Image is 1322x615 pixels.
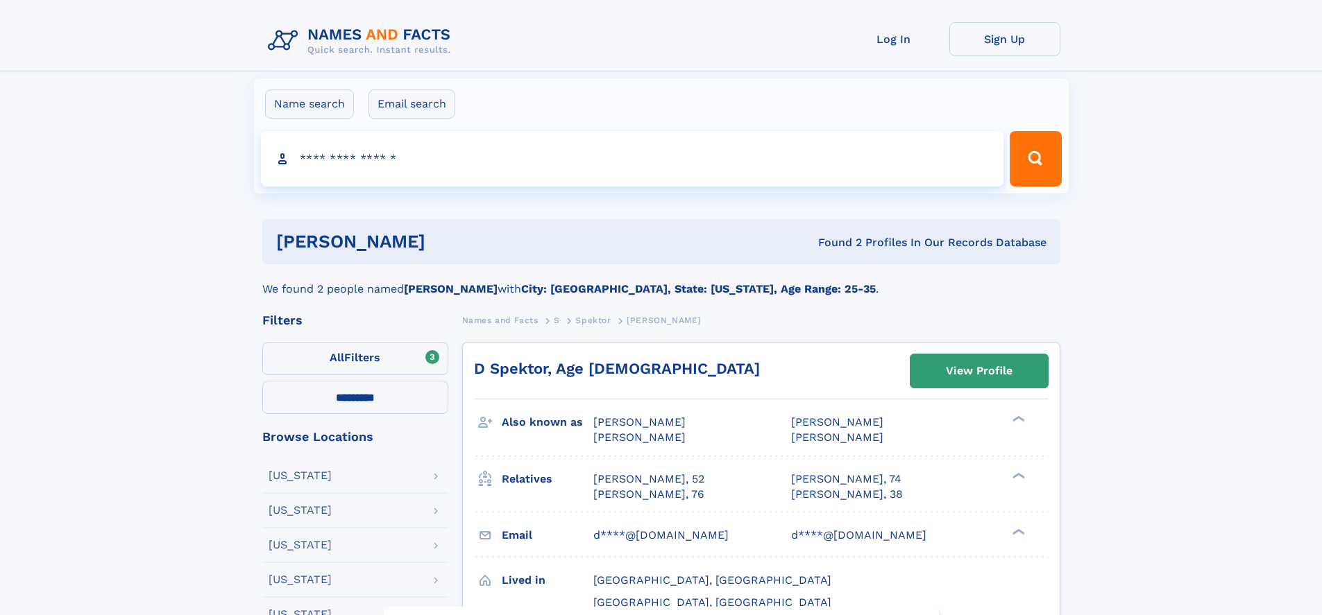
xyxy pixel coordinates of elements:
a: [PERSON_NAME], 38 [791,487,903,502]
a: [PERSON_NAME], 52 [593,471,704,487]
b: City: [GEOGRAPHIC_DATA], State: [US_STATE], Age Range: 25-35 [521,282,876,295]
button: Search Button [1010,131,1061,187]
div: [US_STATE] [269,505,332,516]
label: Name search [265,89,354,119]
a: [PERSON_NAME], 76 [593,487,704,502]
input: search input [261,131,1004,187]
h3: Email [502,523,593,547]
span: Spektor [575,315,611,325]
div: We found 2 people named with . [262,264,1060,297]
a: [PERSON_NAME], 74 [791,471,901,487]
div: [US_STATE] [269,574,332,585]
h3: Relatives [502,467,593,491]
div: ❯ [1009,527,1026,536]
span: [PERSON_NAME] [593,431,686,444]
a: Spektor [575,311,611,329]
div: ❯ [1009,415,1026,424]
label: Email search [368,89,455,119]
b: [PERSON_NAME] [404,282,498,295]
div: Browse Locations [262,431,448,443]
h3: Also known as [502,410,593,434]
a: Sign Up [949,22,1060,56]
span: S [554,315,560,325]
div: ❯ [1009,471,1026,480]
a: Log In [838,22,949,56]
h1: [PERSON_NAME] [276,233,622,250]
div: Filters [262,314,448,327]
span: [GEOGRAPHIC_DATA], [GEOGRAPHIC_DATA] [593,596,831,609]
a: View Profile [910,354,1048,388]
div: [US_STATE] [269,470,332,481]
label: Filters [262,342,448,375]
span: [GEOGRAPHIC_DATA], [GEOGRAPHIC_DATA] [593,573,831,587]
a: D Spektor, Age [DEMOGRAPHIC_DATA] [474,360,760,377]
div: [US_STATE] [269,539,332,551]
span: [PERSON_NAME] [593,415,686,428]
div: View Profile [946,355,1012,387]
a: S [554,311,560,329]
span: All [330,351,344,364]
span: [PERSON_NAME] [627,315,701,325]
a: Names and Facts [462,311,539,329]
h3: Lived in [502,569,593,592]
div: Found 2 Profiles In Our Records Database [622,235,1046,250]
img: Logo Names and Facts [262,22,462,60]
span: [PERSON_NAME] [791,431,883,444]
span: [PERSON_NAME] [791,415,883,428]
